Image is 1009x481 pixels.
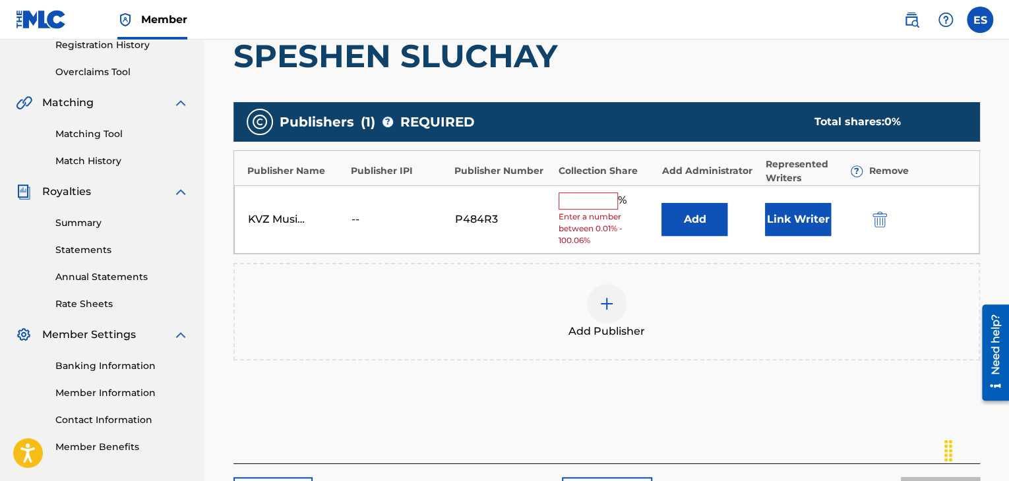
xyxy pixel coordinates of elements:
a: Annual Statements [55,270,189,284]
div: Джаджи за чат [943,418,1009,481]
div: Add Administrator [662,164,759,178]
div: Total shares: [814,114,954,130]
div: Remove [869,164,966,178]
img: Top Rightsholder [117,12,133,28]
img: add [599,296,615,312]
span: Publishers [280,112,354,132]
iframe: Resource Center [972,300,1009,406]
a: Match History [55,154,189,168]
a: Banking Information [55,359,189,373]
img: help [938,12,954,28]
div: Help [933,7,959,33]
a: Rate Sheets [55,297,189,311]
h1: SPESHEN SLUCHAY [233,36,980,76]
a: Summary [55,216,189,230]
img: expand [173,327,189,343]
img: MLC Logo [16,10,67,29]
img: search [903,12,919,28]
span: ? [851,166,862,177]
span: Enter a number between 0.01% - 100.06% [559,211,656,246]
span: Member Settings [42,327,136,343]
div: Publisher Number [454,164,551,178]
span: Add Publisher [568,324,645,339]
iframe: Chat Widget [943,418,1009,481]
div: Плъзни [938,431,959,470]
a: Matching Tool [55,127,189,141]
span: ? [382,117,393,127]
button: Link Writer [765,203,831,236]
a: Contact Information [55,413,189,427]
a: Statements [55,243,189,257]
span: % [618,192,630,210]
button: Add [661,203,727,236]
img: Member Settings [16,327,32,343]
a: Overclaims Tool [55,65,189,79]
span: Member [141,12,187,27]
a: Public Search [898,7,925,33]
span: Matching [42,95,94,111]
div: User Menu [967,7,993,33]
div: Publisher Name [247,164,344,178]
div: Represented Writers [766,157,863,185]
div: Collection Share [558,164,655,178]
img: Royalties [16,184,32,200]
span: 0 % [884,115,901,128]
a: Member Benefits [55,440,189,454]
a: Member Information [55,386,189,400]
div: Publisher IPI [351,164,448,178]
img: 12a2ab48e56ec057fbd8.svg [872,212,887,227]
a: Registration History [55,38,189,52]
span: Royalties [42,184,91,200]
img: publishers [252,114,268,130]
span: REQUIRED [400,112,475,132]
img: expand [173,184,189,200]
img: Matching [16,95,32,111]
img: expand [173,95,189,111]
span: ( 1 ) [361,112,375,132]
